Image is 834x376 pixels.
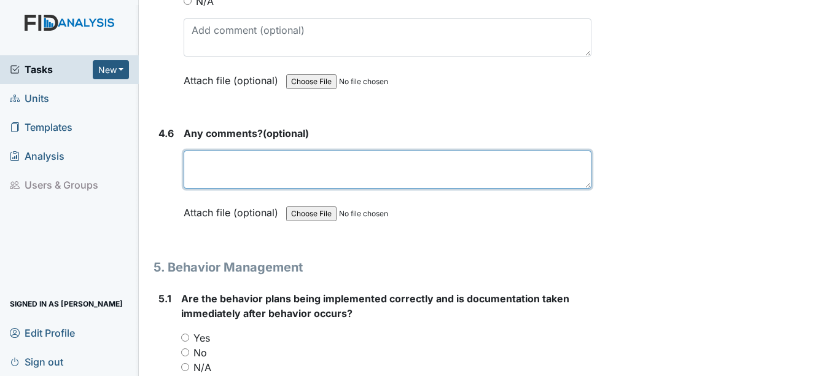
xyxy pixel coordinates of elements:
[193,331,210,345] label: Yes
[181,292,569,319] span: Are the behavior plans being implemented correctly and is documentation taken immediately after b...
[184,127,263,139] span: Any comments?
[10,147,64,166] span: Analysis
[154,258,591,276] h1: 5. Behavior Management
[10,352,63,371] span: Sign out
[184,198,283,220] label: Attach file (optional)
[10,323,75,342] span: Edit Profile
[181,363,189,371] input: N/A
[158,126,174,141] label: 4.6
[184,126,591,141] strong: (optional)
[93,60,130,79] button: New
[10,294,123,313] span: Signed in as [PERSON_NAME]
[158,291,171,306] label: 5.1
[10,62,93,77] a: Tasks
[181,334,189,342] input: Yes
[10,89,49,108] span: Units
[10,118,72,137] span: Templates
[193,345,207,360] label: No
[181,348,189,356] input: No
[193,360,211,375] label: N/A
[184,66,283,88] label: Attach file (optional)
